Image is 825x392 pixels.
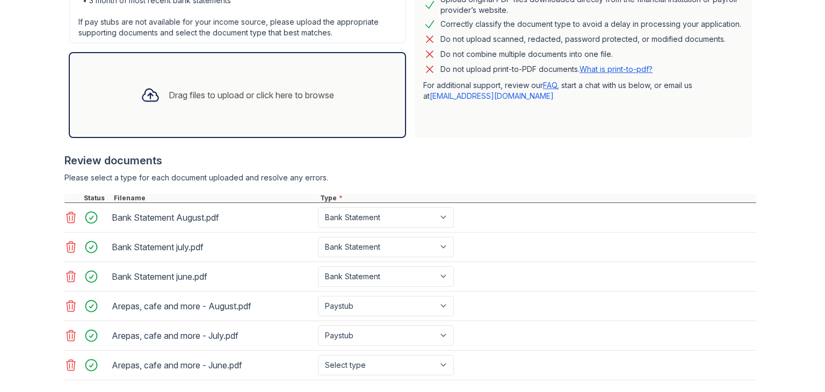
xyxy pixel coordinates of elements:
[543,81,557,90] a: FAQ
[82,194,112,202] div: Status
[112,238,314,256] div: Bank Statement july.pdf
[112,357,314,374] div: Arepas, cafe and more - June.pdf
[169,89,334,101] div: Drag files to upload or click here to browse
[318,194,756,202] div: Type
[440,18,741,31] div: Correctly classify the document type to avoid a delay in processing your application.
[112,268,314,285] div: Bank Statement june.pdf
[112,327,314,344] div: Arepas, cafe and more - July.pdf
[112,209,314,226] div: Bank Statement August.pdf
[112,297,314,315] div: Arepas, cafe and more - August.pdf
[440,48,613,61] div: Do not combine multiple documents into one file.
[64,153,756,168] div: Review documents
[580,64,653,74] a: What is print-to-pdf?
[430,91,554,100] a: [EMAIL_ADDRESS][DOMAIN_NAME]
[440,64,653,75] p: Do not upload print-to-PDF documents.
[112,194,318,202] div: Filename
[423,80,743,101] p: For additional support, review our , start a chat with us below, or email us at
[64,172,756,183] div: Please select a type for each document uploaded and resolve any errors.
[440,33,726,46] div: Do not upload scanned, redacted, password protected, or modified documents.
